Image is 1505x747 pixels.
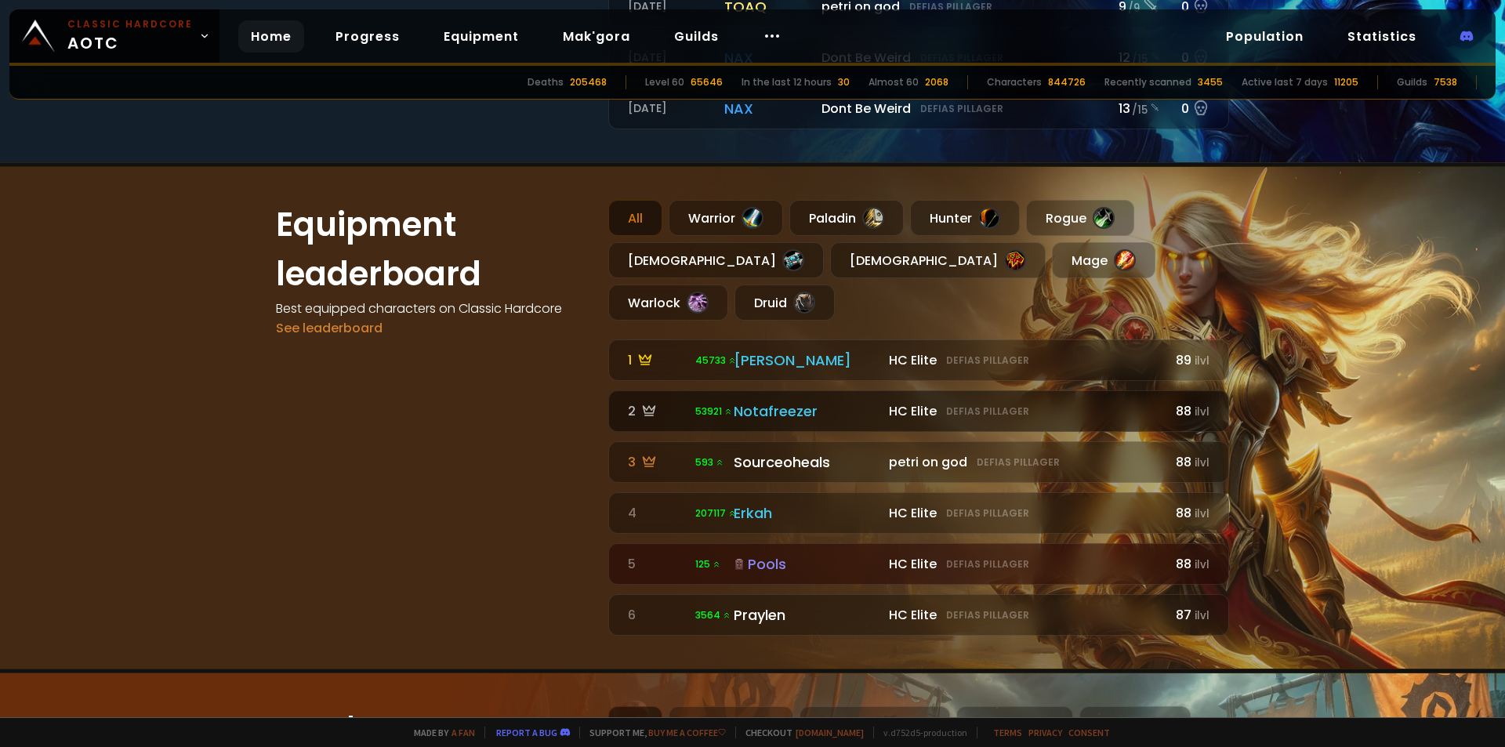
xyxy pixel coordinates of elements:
[238,20,304,53] a: Home
[977,455,1060,470] small: Defias Pillager
[1195,557,1209,572] small: ilvl
[404,727,475,738] span: Made by
[946,557,1029,571] small: Defias Pillager
[608,441,1229,483] a: 3 593 Sourceoheals petri on godDefias Pillager88ilvl
[550,20,643,53] a: Mak'gora
[993,727,1022,738] a: Terms
[982,1,1014,16] small: 197.8k
[873,727,967,738] span: v. d752d5 - production
[528,75,564,89] div: Deaths
[925,75,948,89] div: 2068
[910,200,1020,236] div: Hunter
[628,503,686,523] div: 4
[662,20,731,53] a: Guilds
[1242,75,1328,89] div: Active last 7 days
[1169,350,1209,370] div: 89
[1169,605,1209,625] div: 87
[1335,20,1429,53] a: Statistics
[800,706,950,740] div: Defias Pillager
[276,319,383,337] a: See leaderboard
[608,706,662,740] div: All
[946,354,1029,368] small: Defias Pillager
[758,716,774,731] small: NA
[1068,727,1110,738] a: Consent
[1169,503,1209,523] div: 88
[608,543,1229,585] a: 5 125 Pools HC EliteDefias Pillager88ilvl
[1195,354,1209,368] small: ilvl
[946,404,1029,419] small: Defias Pillager
[695,354,737,368] span: 45733
[1052,242,1155,278] div: Mage
[669,200,783,236] div: Warrior
[496,727,557,738] a: Report a bug
[669,706,793,740] div: Skull Rock
[1213,20,1316,53] a: Population
[628,452,686,472] div: 3
[9,9,219,63] a: Classic HardcoreAOTC
[323,20,412,53] a: Progress
[628,605,686,625] div: 6
[628,554,686,574] div: 5
[1026,200,1134,236] div: Rogue
[695,506,737,520] span: 207117
[691,75,723,89] div: 65646
[825,103,847,118] small: 2.1m
[928,100,1036,119] span: Healingrei
[889,503,1159,523] div: HC Elite
[570,75,607,89] div: 205468
[956,706,1073,740] div: Nek'Rosh
[734,502,879,524] div: Erkah
[276,299,589,318] h4: Best equipped characters on Classic Hardcore
[695,557,721,571] span: 125
[1079,706,1191,740] div: Stitches
[628,101,657,117] small: MVP
[608,492,1229,534] a: 4 207117 Erkah HC EliteDefias Pillager88ilvl
[648,727,726,738] a: Buy me a coffee
[608,285,728,321] div: Warlock
[1158,716,1171,731] small: EU
[695,404,733,419] span: 53921
[608,88,1229,129] a: [DATE]naxDont Be WeirdDefias Pillager13 /150
[1028,727,1062,738] a: Privacy
[889,605,1159,625] div: HC Elite
[889,401,1159,421] div: HC Elite
[451,727,475,738] a: a fan
[608,200,662,236] div: All
[1195,608,1209,623] small: ilvl
[695,455,724,470] span: 593
[1129,101,1188,117] span: See details
[1434,75,1457,89] div: 7538
[1001,103,1036,118] small: 568.6k
[735,100,847,119] span: Steamhorde
[734,285,835,321] div: Druid
[67,17,193,31] small: Classic Hardcore
[1195,506,1209,521] small: ilvl
[276,200,589,299] h1: Equipment leaderboard
[734,350,879,371] div: [PERSON_NAME]
[1334,75,1358,89] div: 11205
[1169,554,1209,574] div: 88
[1169,452,1209,472] div: 88
[946,608,1029,622] small: Defias Pillager
[1195,404,1209,419] small: ilvl
[946,506,1029,520] small: Defias Pillager
[1397,75,1427,89] div: Guilds
[830,242,1046,278] div: [DEMOGRAPHIC_DATA]
[889,350,1159,370] div: HC Elite
[1195,455,1209,470] small: ilvl
[431,20,531,53] a: Equipment
[889,452,1159,472] div: petri on god
[1198,75,1223,89] div: 3455
[838,75,850,89] div: 30
[628,350,686,370] div: 1
[987,75,1042,89] div: Characters
[579,727,726,738] span: Support me,
[734,401,879,422] div: Notafreezer
[1169,401,1209,421] div: 88
[608,594,1229,636] a: 6 3564 Praylen HC EliteDefias Pillager87ilvl
[628,401,686,421] div: 2
[734,451,879,473] div: Sourceoheals
[869,75,919,89] div: Almost 60
[1104,75,1191,89] div: Recently scanned
[645,75,684,89] div: Level 60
